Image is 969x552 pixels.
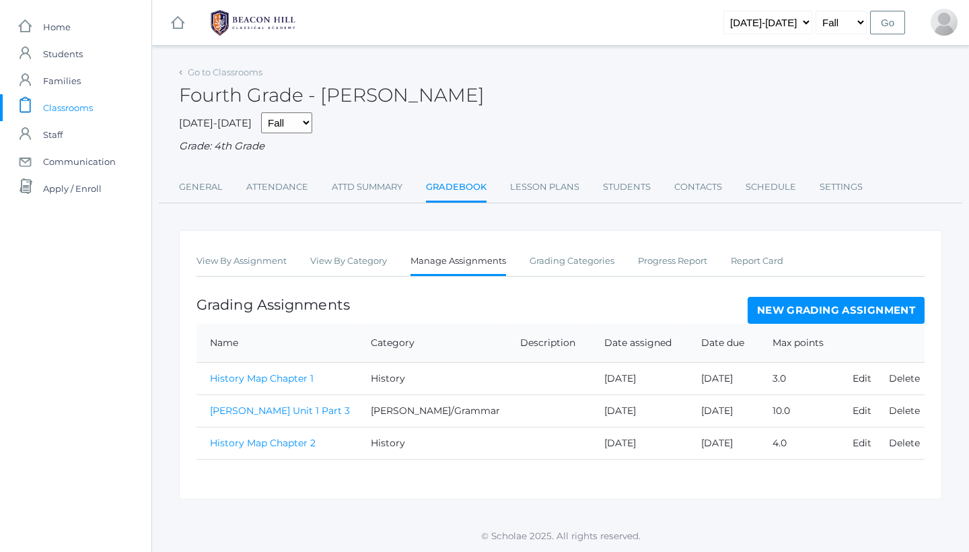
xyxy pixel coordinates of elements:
span: Families [43,67,81,94]
a: Delete [889,372,920,384]
span: Students [43,40,83,67]
a: Delete [889,405,920,417]
td: [PERSON_NAME]/Grammar [357,395,507,427]
a: View By Category [310,248,387,275]
a: Manage Assignments [410,248,506,277]
a: Attendance [246,174,308,201]
a: Schedule [746,174,796,201]
a: View By Assignment [196,248,287,275]
td: [DATE] [688,427,760,460]
th: Max points [759,324,839,363]
td: History [357,363,507,395]
td: 3.0 [759,363,839,395]
p: © Scholae 2025. All rights reserved. [152,529,969,543]
a: Students [603,174,651,201]
span: Apply / Enroll [43,175,102,202]
input: Go [870,11,905,34]
td: [DATE] [591,427,687,460]
th: Date assigned [591,324,687,363]
td: [DATE] [688,395,760,427]
td: 4.0 [759,427,839,460]
a: Progress Report [638,248,707,275]
a: Contacts [674,174,722,201]
a: Settings [820,174,863,201]
a: Report Card [731,248,783,275]
a: [PERSON_NAME] Unit 1 Part 3 [210,405,350,417]
td: [DATE] [688,363,760,395]
td: [DATE] [591,363,687,395]
div: Grade: 4th Grade [179,139,942,154]
img: BHCALogos-05-308ed15e86a5a0abce9b8dd61676a3503ac9727e845dece92d48e8588c001991.png [203,6,303,40]
span: Staff [43,121,63,148]
a: Edit [853,437,871,449]
td: 10.0 [759,395,839,427]
div: Lydia Chaffin [931,9,958,36]
a: Attd Summary [332,174,402,201]
span: Communication [43,148,116,175]
th: Name [196,324,357,363]
a: Delete [889,437,920,449]
a: New Grading Assignment [748,297,925,324]
span: Classrooms [43,94,93,121]
th: Description [507,324,591,363]
a: History Map Chapter 2 [210,437,316,449]
h2: Fourth Grade - [PERSON_NAME] [179,85,485,106]
a: Edit [853,372,871,384]
span: Home [43,13,71,40]
th: Category [357,324,507,363]
a: General [179,174,223,201]
td: History [357,427,507,460]
a: Gradebook [426,174,487,203]
a: Go to Classrooms [188,67,262,77]
a: Grading Categories [530,248,614,275]
span: [DATE]-[DATE] [179,116,252,129]
th: Date due [688,324,760,363]
td: [DATE] [591,395,687,427]
h1: Grading Assignments [196,297,350,312]
a: Lesson Plans [510,174,579,201]
a: History Map Chapter 1 [210,372,314,384]
a: Edit [853,405,871,417]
